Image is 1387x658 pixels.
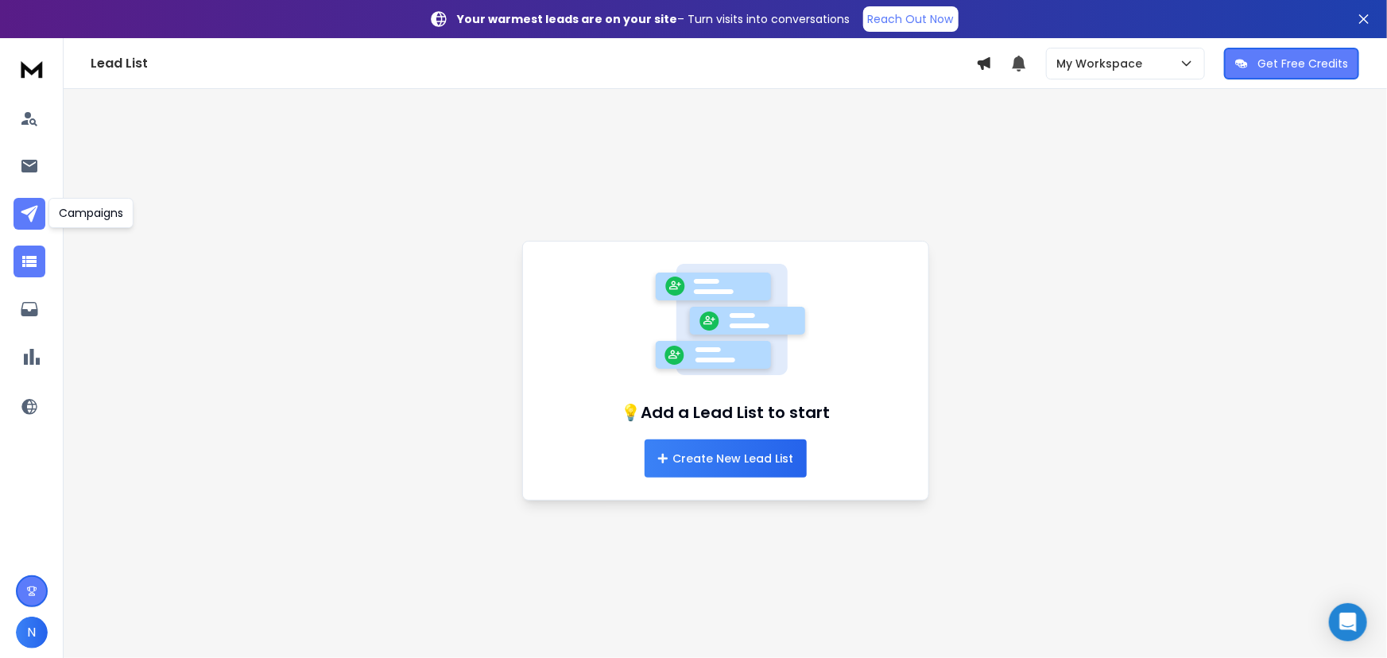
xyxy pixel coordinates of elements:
[1257,56,1348,72] p: Get Free Credits
[16,617,48,648] button: N
[621,401,830,424] h1: 💡Add a Lead List to start
[91,54,976,73] h1: Lead List
[458,11,850,27] p: – Turn visits into conversations
[16,54,48,83] img: logo
[645,439,807,478] button: Create New Lead List
[868,11,954,27] p: Reach Out Now
[1329,603,1367,641] div: Open Intercom Messenger
[1056,56,1149,72] p: My Workspace
[1224,48,1359,79] button: Get Free Credits
[458,11,678,27] strong: Your warmest leads are on your site
[863,6,959,32] a: Reach Out Now
[48,198,134,228] div: Campaigns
